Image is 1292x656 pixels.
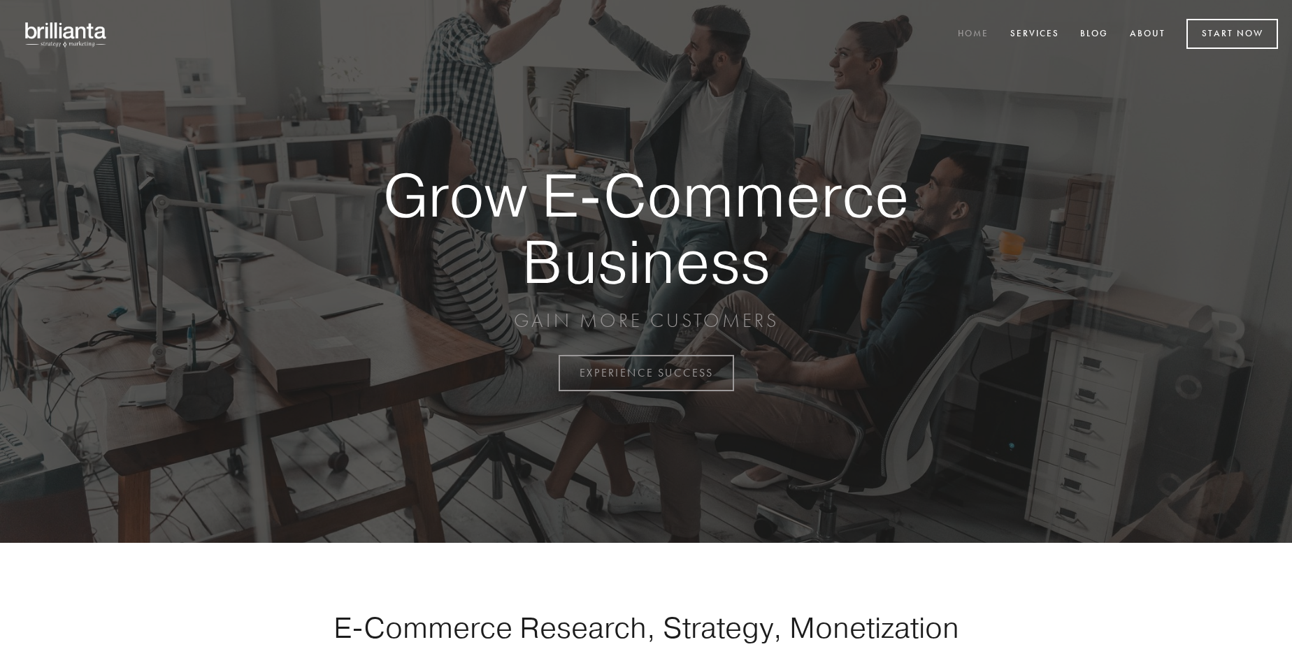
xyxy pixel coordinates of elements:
a: Blog [1071,23,1117,46]
a: Start Now [1186,19,1278,49]
a: Services [1001,23,1068,46]
strong: Grow E-Commerce Business [334,162,958,294]
h1: E-Commerce Research, Strategy, Monetization [289,610,1003,645]
p: GAIN MORE CUSTOMERS [334,308,958,333]
a: EXPERIENCE SUCCESS [559,355,734,391]
a: Home [949,23,998,46]
img: brillianta - research, strategy, marketing [14,14,119,54]
a: About [1121,23,1175,46]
